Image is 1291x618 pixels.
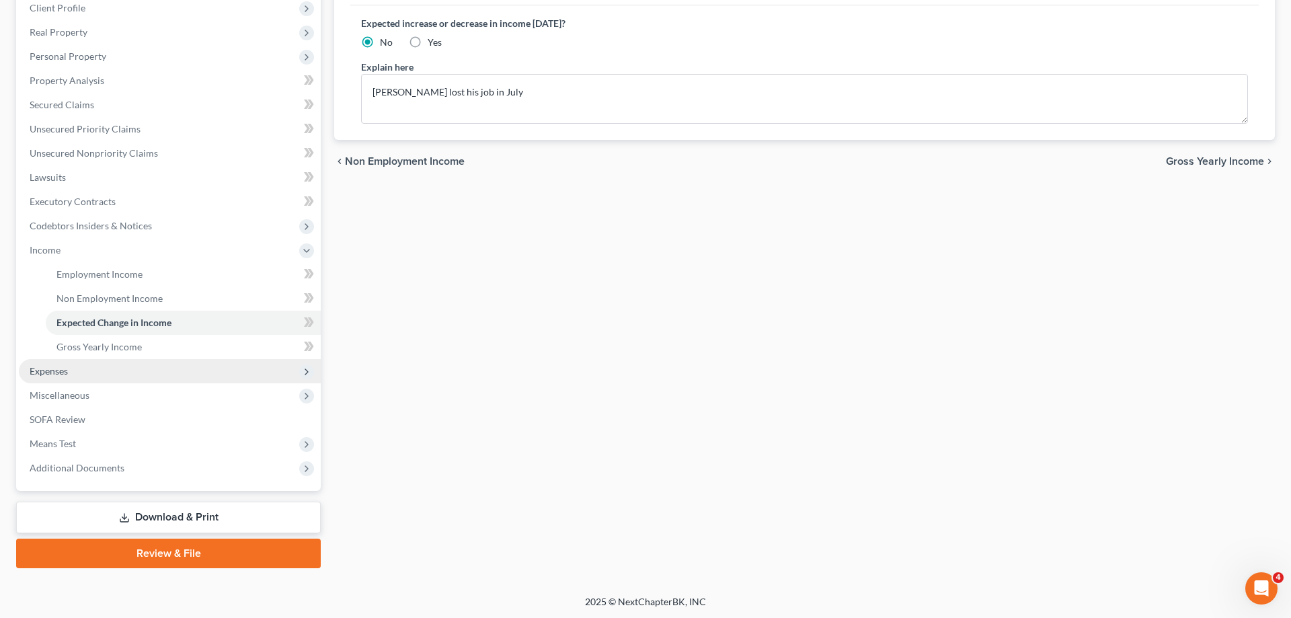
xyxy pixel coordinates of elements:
[30,75,104,86] span: Property Analysis
[1273,572,1284,583] span: 4
[19,190,321,214] a: Executory Contracts
[19,408,321,432] a: SOFA Review
[56,268,143,280] span: Employment Income
[1264,156,1275,167] i: chevron_right
[30,462,124,473] span: Additional Documents
[19,141,321,165] a: Unsecured Nonpriority Claims
[30,438,76,449] span: Means Test
[56,293,163,304] span: Non Employment Income
[19,93,321,117] a: Secured Claims
[361,60,414,74] label: Explain here
[56,341,142,352] span: Gross Yearly Income
[30,414,85,425] span: SOFA Review
[30,171,66,183] span: Lawsuits
[334,156,345,167] i: chevron_left
[16,502,321,533] a: Download & Print
[30,365,68,377] span: Expenses
[46,335,321,359] a: Gross Yearly Income
[46,286,321,311] a: Non Employment Income
[30,196,116,207] span: Executory Contracts
[30,99,94,110] span: Secured Claims
[1166,156,1275,167] button: Gross Yearly Income chevron_right
[16,539,321,568] a: Review & File
[1166,156,1264,167] span: Gross Yearly Income
[334,156,465,167] button: chevron_left Non Employment Income
[19,69,321,93] a: Property Analysis
[1245,572,1278,605] iframe: Intercom live chat
[30,220,152,231] span: Codebtors Insiders & Notices
[46,311,321,335] a: Expected Change in Income
[30,244,61,256] span: Income
[30,50,106,62] span: Personal Property
[345,156,465,167] span: Non Employment Income
[46,262,321,286] a: Employment Income
[19,165,321,190] a: Lawsuits
[56,317,171,328] span: Expected Change in Income
[30,26,87,38] span: Real Property
[361,16,1248,30] label: Expected increase or decrease in income [DATE]?
[380,36,393,48] span: No
[30,147,158,159] span: Unsecured Nonpriority Claims
[30,389,89,401] span: Miscellaneous
[30,123,141,134] span: Unsecured Priority Claims
[428,36,442,48] span: Yes
[30,2,85,13] span: Client Profile
[19,117,321,141] a: Unsecured Priority Claims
